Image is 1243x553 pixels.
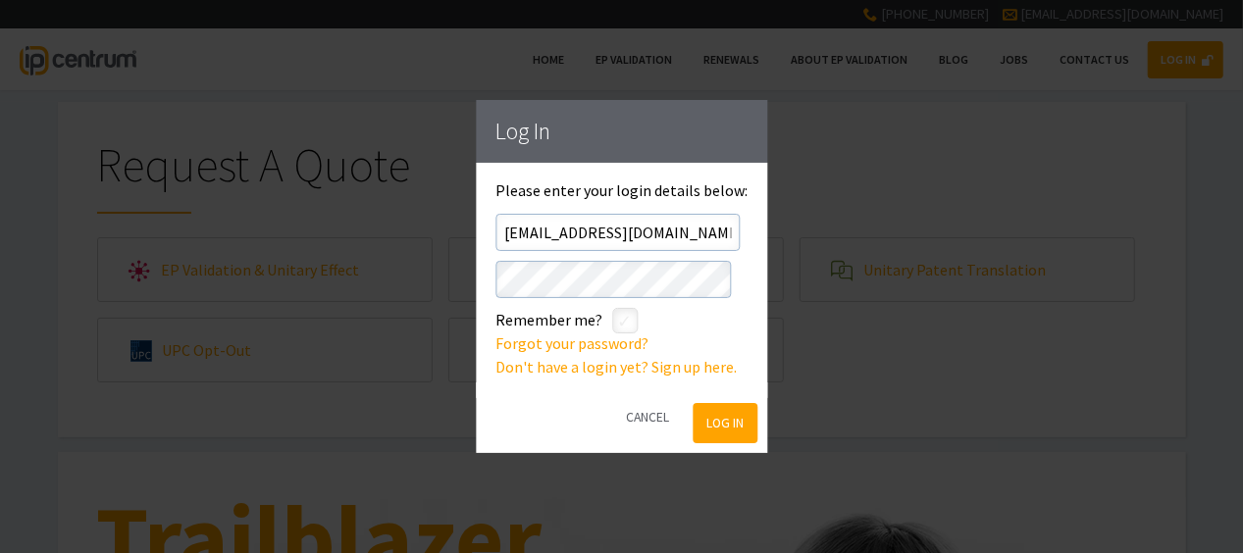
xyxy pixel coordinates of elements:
input: Email [495,214,740,251]
a: Don't have a login yet? Sign up here. [495,357,737,377]
button: Log In [694,403,757,443]
button: Cancel [613,393,683,443]
div: Please enter your login details below: [495,182,748,378]
h1: Log In [495,120,748,143]
label: styled-checkbox [612,308,638,333]
a: Forgot your password? [495,333,648,353]
label: Remember me? [495,308,602,331]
